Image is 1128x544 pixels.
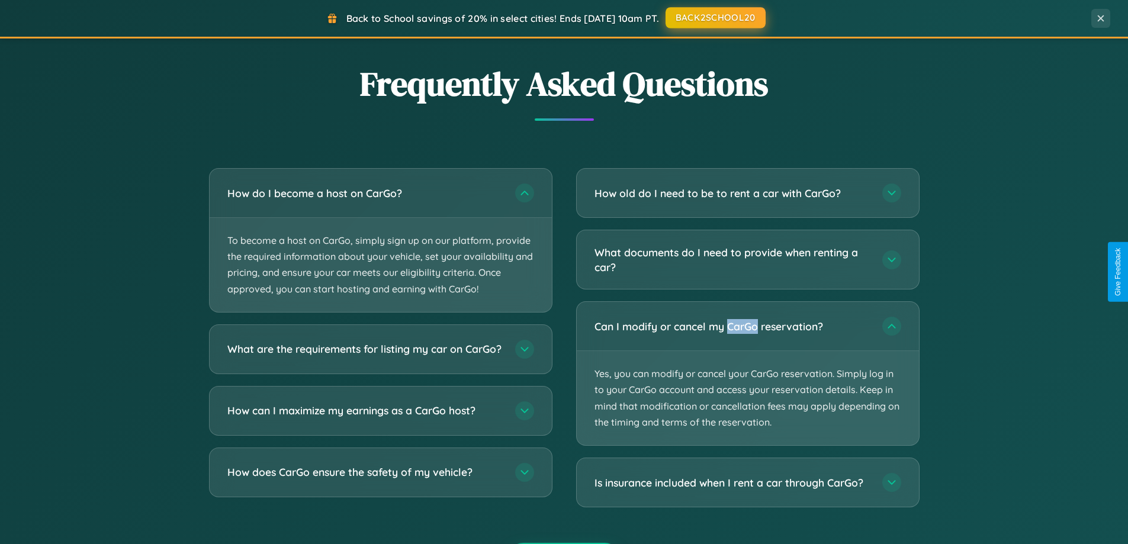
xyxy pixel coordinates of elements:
[227,465,503,479] h3: How does CarGo ensure the safety of my vehicle?
[666,7,766,28] button: BACK2SCHOOL20
[594,319,870,334] h3: Can I modify or cancel my CarGo reservation?
[594,245,870,274] h3: What documents do I need to provide when renting a car?
[209,61,920,107] h2: Frequently Asked Questions
[594,186,870,201] h3: How old do I need to be to rent a car with CarGo?
[227,186,503,201] h3: How do I become a host on CarGo?
[346,12,659,24] span: Back to School savings of 20% in select cities! Ends [DATE] 10am PT.
[1114,248,1122,296] div: Give Feedback
[577,351,919,445] p: Yes, you can modify or cancel your CarGo reservation. Simply log in to your CarGo account and acc...
[227,342,503,356] h3: What are the requirements for listing my car on CarGo?
[210,218,552,312] p: To become a host on CarGo, simply sign up on our platform, provide the required information about...
[594,475,870,490] h3: Is insurance included when I rent a car through CarGo?
[227,403,503,418] h3: How can I maximize my earnings as a CarGo host?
